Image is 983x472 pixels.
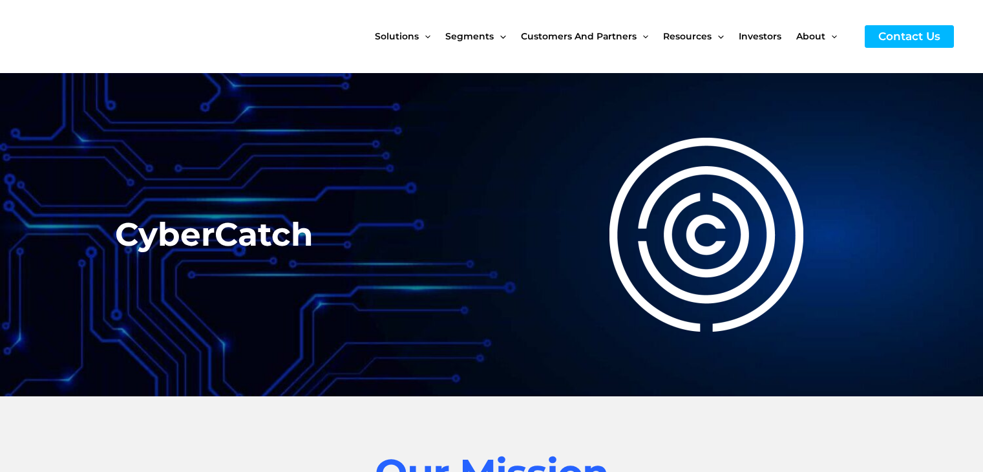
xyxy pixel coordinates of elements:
span: Customers and Partners [521,9,637,63]
h2: CyberCatch [115,219,322,251]
span: Menu Toggle [419,9,430,63]
nav: Site Navigation: New Main Menu [375,9,852,63]
a: Investors [739,9,796,63]
span: Solutions [375,9,419,63]
span: Investors [739,9,781,63]
span: Menu Toggle [637,9,648,63]
a: Contact Us [865,25,954,48]
span: Resources [663,9,712,63]
span: Menu Toggle [825,9,837,63]
span: Menu Toggle [494,9,505,63]
span: Menu Toggle [712,9,723,63]
span: Segments [445,9,494,63]
span: About [796,9,825,63]
img: CyberCatch [23,10,178,63]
